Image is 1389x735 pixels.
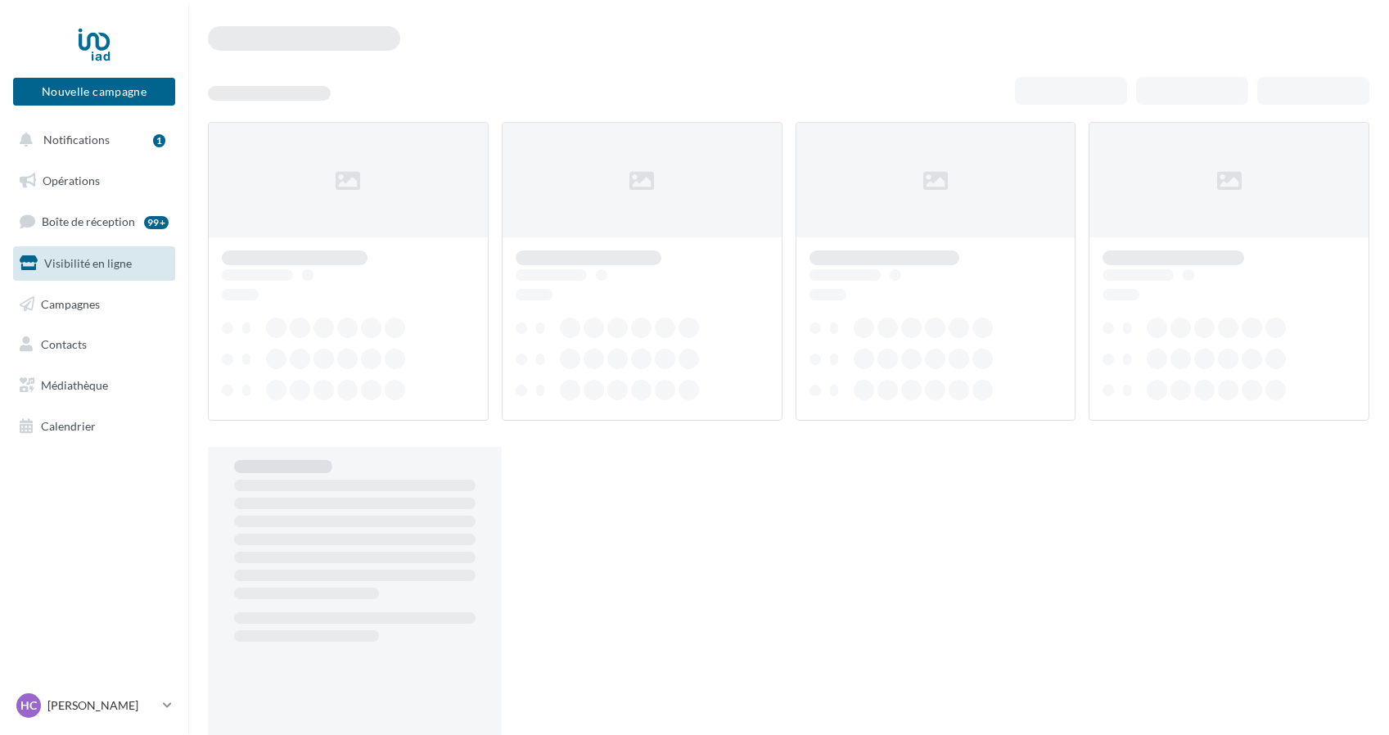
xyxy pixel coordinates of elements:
[10,287,178,322] a: Campagnes
[13,78,175,106] button: Nouvelle campagne
[41,337,87,351] span: Contacts
[10,409,178,444] a: Calendrier
[10,327,178,362] a: Contacts
[42,214,135,228] span: Boîte de réception
[10,368,178,403] a: Médiathèque
[43,174,100,187] span: Opérations
[13,690,175,721] a: HC [PERSON_NAME]
[41,378,108,392] span: Médiathèque
[10,246,178,281] a: Visibilité en ligne
[20,697,37,714] span: HC
[153,134,165,147] div: 1
[41,419,96,433] span: Calendrier
[10,204,178,239] a: Boîte de réception99+
[47,697,156,714] p: [PERSON_NAME]
[10,123,172,157] button: Notifications 1
[41,296,100,310] span: Campagnes
[10,164,178,198] a: Opérations
[144,216,169,229] div: 99+
[44,256,132,270] span: Visibilité en ligne
[43,133,110,147] span: Notifications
